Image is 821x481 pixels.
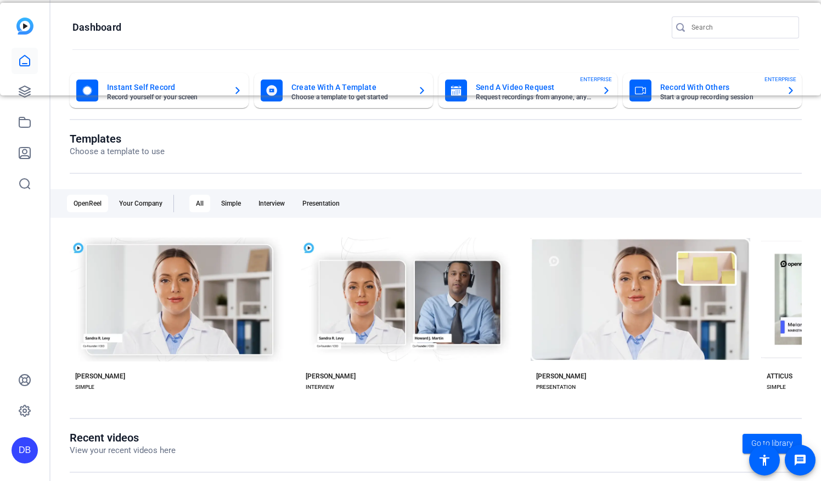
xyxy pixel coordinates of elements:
mat-card-subtitle: Choose a template to get started [291,94,409,100]
mat-card-subtitle: Request recordings from anyone, anywhere [476,94,593,100]
h1: Templates [70,132,165,145]
p: Choose a template to use [70,145,165,158]
span: Go to library [751,438,793,449]
div: OpenReel [67,195,108,212]
p: View your recent videos here [70,444,176,457]
mat-card-subtitle: Start a group recording session [660,94,778,100]
div: DB [12,437,38,463]
a: Go to library [743,434,802,454]
div: Presentation [296,195,346,212]
mat-icon: accessibility [758,454,771,467]
div: All [189,195,210,212]
mat-card-subtitle: Record yourself or your screen [107,94,224,100]
div: SIMPLE [767,383,786,392]
div: INTERVIEW [306,383,334,392]
mat-icon: message [794,454,807,467]
div: ATTICUS [767,372,792,381]
div: [PERSON_NAME] [536,372,586,381]
div: PRESENTATION [536,383,576,392]
div: SIMPLE [75,383,94,392]
div: [PERSON_NAME] [306,372,356,381]
div: [PERSON_NAME] [75,372,125,381]
h1: Recent videos [70,431,176,444]
div: Your Company [113,195,169,212]
div: Interview [252,195,291,212]
div: Simple [215,195,248,212]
